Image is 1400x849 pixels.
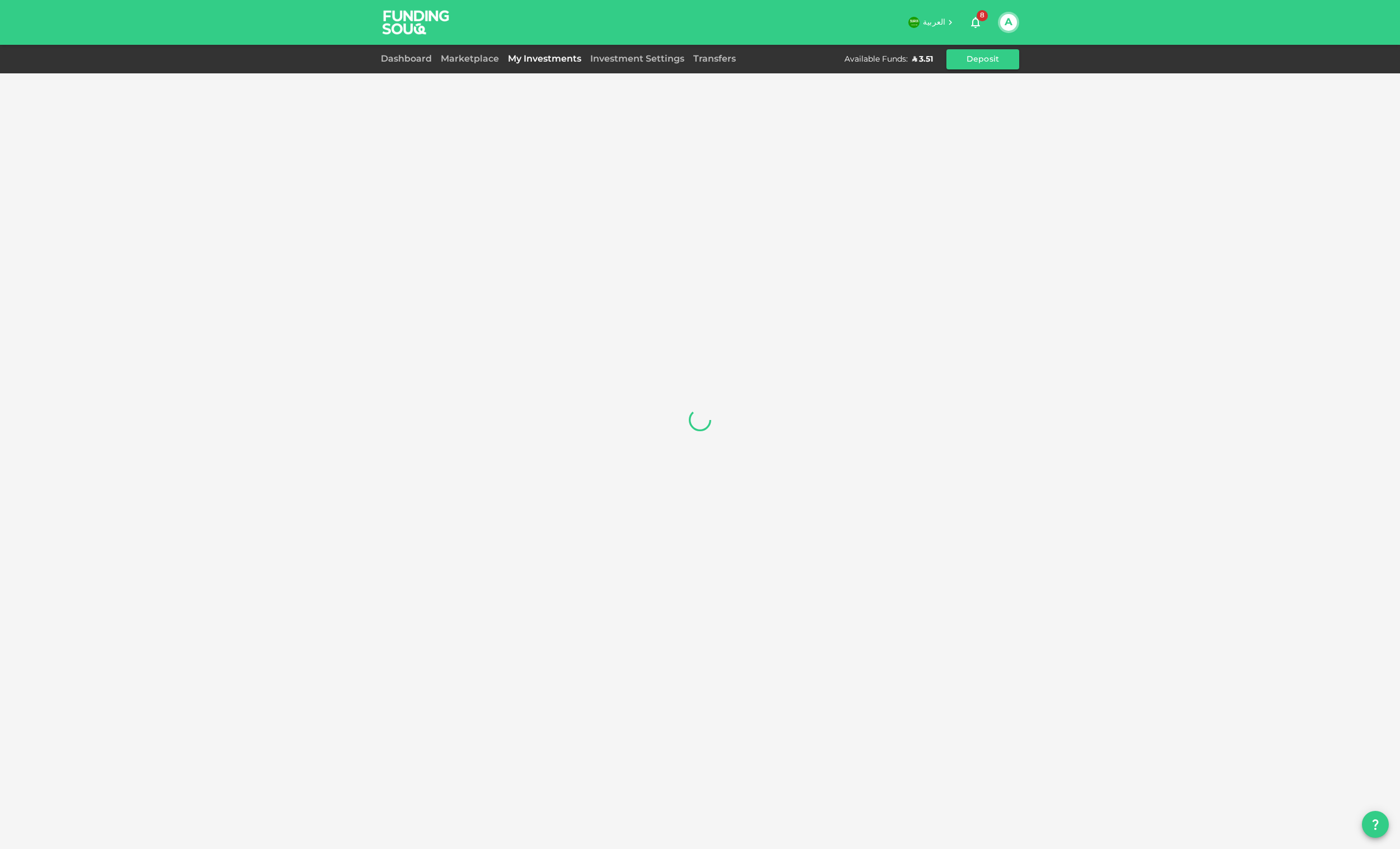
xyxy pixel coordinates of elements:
a: My Investments [503,55,586,63]
div: Available Funds : [844,54,908,65]
button: Deposit [946,49,1019,69]
a: Dashboard [381,55,436,63]
div: ʢ 3.51 [912,54,933,65]
a: Transfers [689,55,740,63]
button: question [1362,811,1389,838]
a: Marketplace [436,55,503,63]
span: العربية [923,18,945,26]
button: A [1000,14,1017,31]
img: flag-sa.b9a346574cdc8950dd34b50780441f57.svg [908,17,920,28]
span: 8 [977,10,988,21]
a: Investment Settings [586,55,689,63]
button: 8 [964,11,987,34]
